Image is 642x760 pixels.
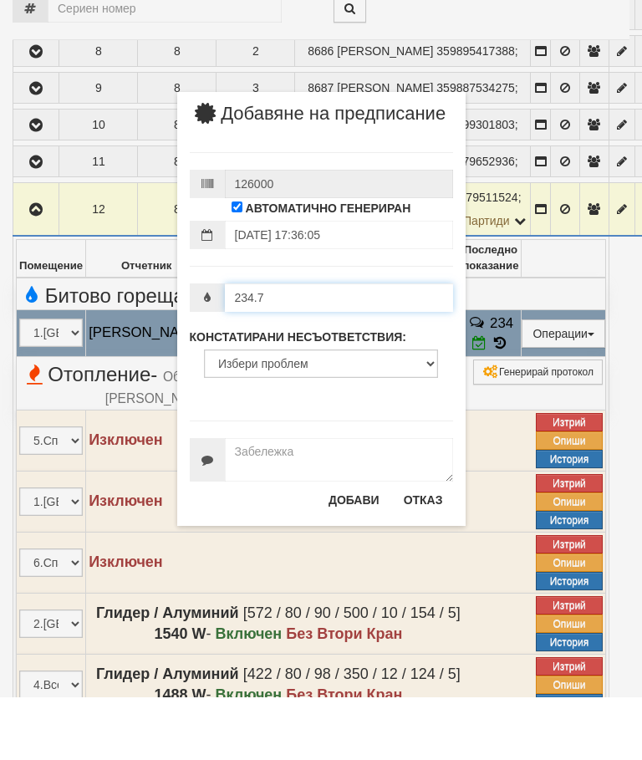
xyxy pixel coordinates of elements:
[394,549,453,576] button: Отказ
[225,346,453,375] input: Текущо показание
[190,391,407,408] label: КОНСТАТИРАНИ НЕСЪОТВЕТСТВИЯ:
[318,549,390,576] button: Добави
[225,283,453,312] input: Дата и час
[246,263,411,279] label: АВТОМАТИЧНО ГЕНЕРИРАН
[225,232,453,261] input: Номер на протокол
[190,167,446,198] span: Добавяне на предписание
